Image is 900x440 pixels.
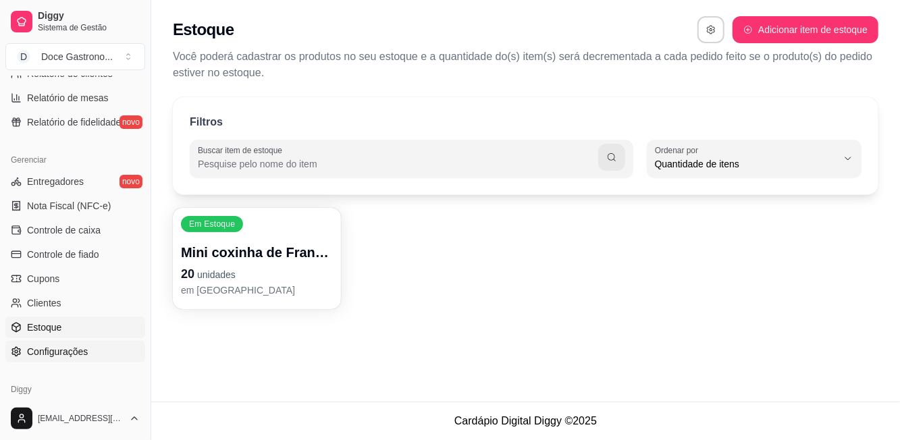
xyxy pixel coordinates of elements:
p: Filtros [190,114,223,130]
span: Nota Fiscal (NFC-e) [27,199,111,213]
span: Controle de fiado [27,248,99,261]
p: em [GEOGRAPHIC_DATA] [181,283,333,297]
footer: Cardápio Digital Diggy © 2025 [151,402,900,440]
a: Cupons [5,268,145,290]
a: Configurações [5,341,145,362]
p: 20 [181,265,333,283]
span: D [17,50,30,63]
span: [EMAIL_ADDRESS][DOMAIN_NAME] [38,413,124,424]
span: Diggy [38,10,140,22]
p: Mini coxinha de Frango e Catupiry [181,243,333,262]
div: Gerenciar [5,149,145,171]
a: Relatório de mesas [5,87,145,109]
span: Sistema de Gestão [38,22,140,33]
div: Diggy [5,379,145,400]
span: Estoque [27,321,61,334]
span: Configurações [27,345,88,358]
a: Nota Fiscal (NFC-e) [5,195,145,217]
button: Em EstoqueMini coxinha de Frango e Catupiry20unidadesem [GEOGRAPHIC_DATA] [173,208,341,309]
span: Relatório de mesas [27,91,109,105]
button: [EMAIL_ADDRESS][DOMAIN_NAME] [5,402,145,435]
span: Clientes [27,296,61,310]
label: Buscar item de estoque [198,144,287,156]
a: Entregadoresnovo [5,171,145,192]
a: Relatório de fidelidadenovo [5,111,145,133]
a: Clientes [5,292,145,314]
span: Quantidade de itens [655,157,837,171]
span: Entregadores [27,175,84,188]
a: Estoque [5,317,145,338]
p: Em Estoque [189,219,235,229]
div: Doce Gastrono ... [41,50,113,63]
p: Você poderá cadastrar os produtos no seu estoque e a quantidade do(s) item(s) será decrementada a... [173,49,878,81]
a: DiggySistema de Gestão [5,5,145,38]
a: Controle de fiado [5,244,145,265]
span: Relatório de fidelidade [27,115,121,129]
a: Controle de caixa [5,219,145,241]
button: Ordenar porQuantidade de itens [647,140,862,177]
input: Buscar item de estoque [198,157,598,171]
span: Cupons [27,272,59,285]
h2: Estoque [173,19,234,40]
label: Ordenar por [655,144,703,156]
span: unidades [197,269,236,280]
button: Select a team [5,43,145,70]
span: Controle de caixa [27,223,101,237]
button: Adicionar item de estoque [733,16,878,43]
